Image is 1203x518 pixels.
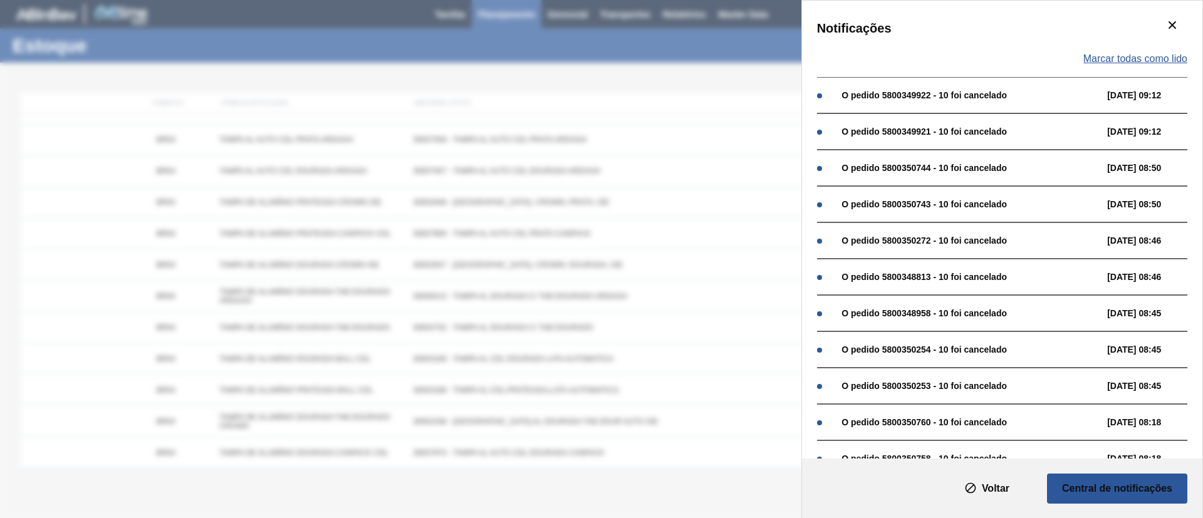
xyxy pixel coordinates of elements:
[841,236,1101,246] div: O pedido 5800350272 - 10 foi cancelado
[841,90,1101,100] div: O pedido 5800349922 - 10 foi cancelado
[841,199,1101,209] div: O pedido 5800350743 - 10 foi cancelado
[1083,53,1187,65] span: Marcar todas como lido
[1107,163,1200,173] span: [DATE] 08:50
[1107,199,1200,209] span: [DATE] 08:50
[1107,381,1200,391] span: [DATE] 08:45
[841,163,1101,173] div: O pedido 5800350744 - 10 foi cancelado
[841,344,1101,355] div: O pedido 5800350254 - 10 foi cancelado
[841,381,1101,391] div: O pedido 5800350253 - 10 foi cancelado
[1107,417,1200,427] span: [DATE] 08:18
[1107,272,1200,282] span: [DATE] 08:46
[841,308,1101,318] div: O pedido 5800348958 - 10 foi cancelado
[1107,127,1200,137] span: [DATE] 09:12
[841,417,1101,427] div: O pedido 5800350760 - 10 foi cancelado
[841,272,1101,282] div: O pedido 5800348813 - 10 foi cancelado
[1107,236,1200,246] span: [DATE] 08:46
[1107,90,1200,100] span: [DATE] 09:12
[841,127,1101,137] div: O pedido 5800349921 - 10 foi cancelado
[1107,344,1200,355] span: [DATE] 08:45
[1107,308,1200,318] span: [DATE] 08:45
[841,453,1101,464] div: O pedido 5800350758 - 10 foi cancelado
[1107,453,1200,464] span: [DATE] 08:18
